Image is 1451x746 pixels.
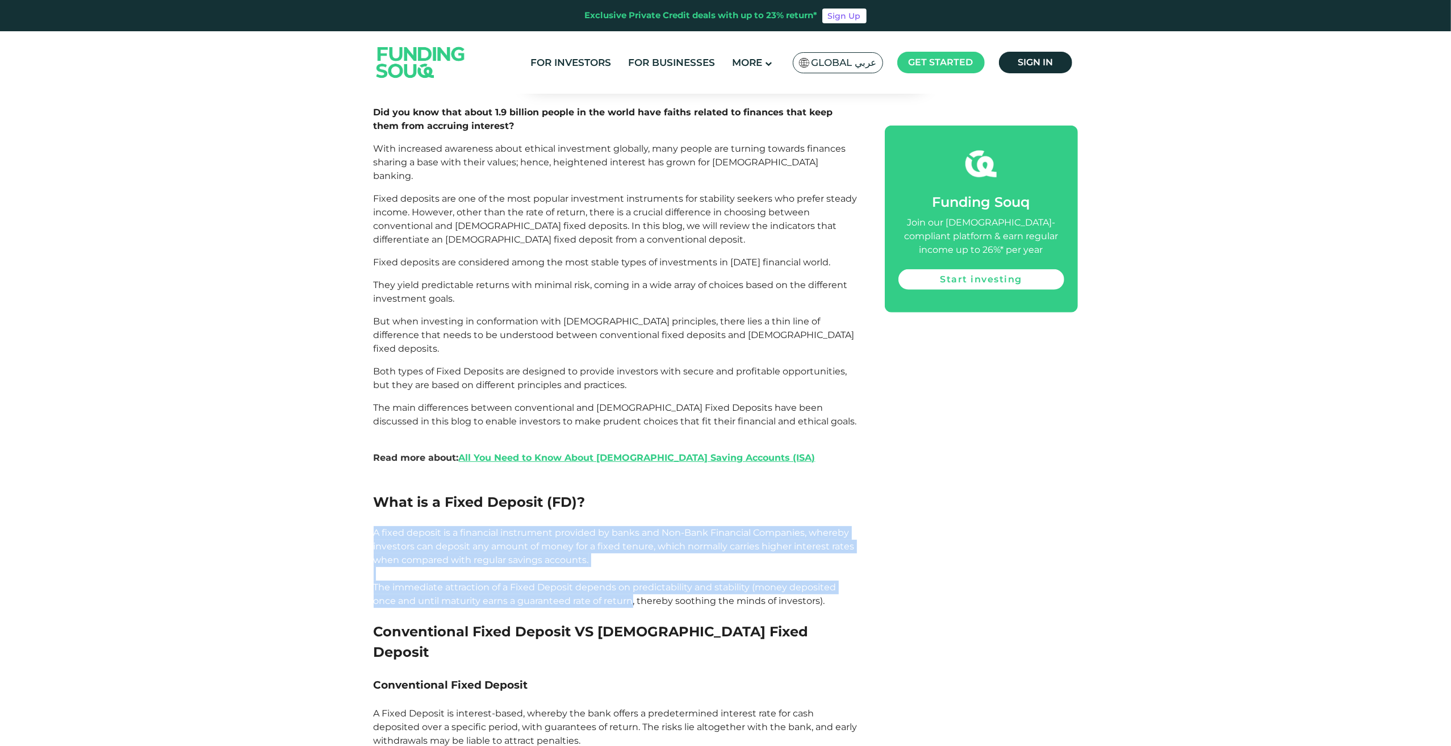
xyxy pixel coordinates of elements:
span: Sign in [1018,57,1053,68]
span: They yield predictable returns with minimal risk, coming in a wide array of choices based on the ... [374,280,848,304]
span: What is a Fixed Deposit (FD)? [374,494,586,510]
div: Exclusive Private Credit deals with up to 23% return* [585,9,818,22]
span: Fixed deposits are considered among the most stable types of investments in [DATE] financial world. [374,257,831,268]
a: All You Need to Know About [DEMOGRAPHIC_DATA] Saving Accounts (ISA) [459,452,816,463]
span: Conventional Fixed Deposit VS [DEMOGRAPHIC_DATA] Fixed Deposit [374,623,809,660]
span: Global عربي [812,56,877,69]
span: The main differences between conventional and [DEMOGRAPHIC_DATA] Fixed Deposits have been discuss... [374,402,857,427]
img: SA Flag [799,58,809,68]
a: Sign Up [822,9,867,23]
a: Sign in [999,52,1072,73]
span: But when investing in conformation with [DEMOGRAPHIC_DATA] principles, there lies a thin line of ... [374,316,855,354]
span: Funding Souq [933,193,1030,210]
strong: Read more about: [374,452,816,463]
span: Conventional Fixed Deposit [374,678,528,691]
div: Join our [DEMOGRAPHIC_DATA]-compliant platform & earn regular income up to 26%* per year [898,215,1064,256]
a: For Investors [528,53,614,72]
span: Both types of Fixed Deposits are designed to provide investors with secure and profitable opportu... [374,366,847,390]
img: fsicon [965,148,997,179]
span: More [732,57,762,68]
span: With increased awareness about ethical investment globally, many people are turning towards finan... [374,143,846,181]
a: For Businesses [625,53,718,72]
a: Start investing [898,269,1064,289]
img: Logo [365,34,476,91]
span: Fixed deposits are one of the most popular investment instruments for stability seekers who prefe... [374,193,858,245]
span: A fixed deposit is a financial instrument provided by banks and Non-Bank Financial Companies, whe... [374,527,855,606]
span: Get started [909,57,973,68]
span: Did you know that about 1.9 billion people in the world have faiths related to finances that keep... [374,107,833,131]
span: A Fixed Deposit is interest-based, whereby the bank offers a predetermined interest rate for cash... [374,708,858,746]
